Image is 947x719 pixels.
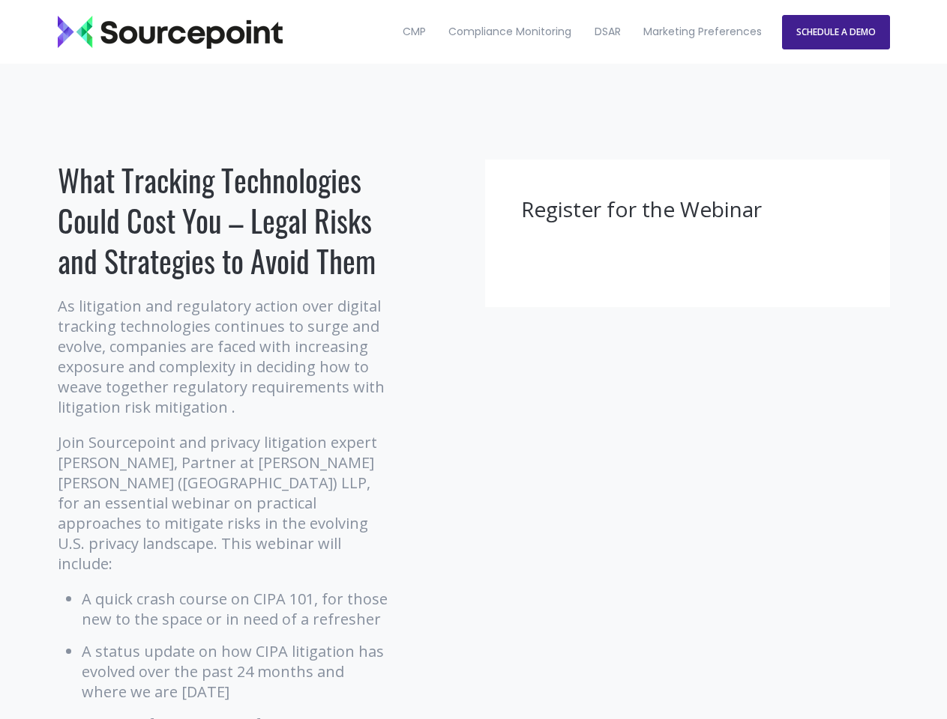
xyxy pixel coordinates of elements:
[82,641,391,702] li: A status update on how CIPA litigation has evolved over the past 24 months and where we are [DATE]
[782,15,890,49] a: SCHEDULE A DEMO
[521,195,854,224] h3: Register for the Webinar
[58,432,391,574] p: Join Sourcepoint and privacy litigation expert [PERSON_NAME], Partner at [PERSON_NAME] [PERSON_NA...
[58,160,391,281] h1: What Tracking Technologies Could Cost You – Legal Risks and Strategies to Avoid Them
[82,589,391,629] li: A quick crash course on CIPA 101, for those new to the space or in need of a refresher
[58,296,391,417] p: As litigation and regulatory action over digital tracking technologies continues to surge and evo...
[58,16,283,49] img: Sourcepoint_logo_black_transparent (2)-2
